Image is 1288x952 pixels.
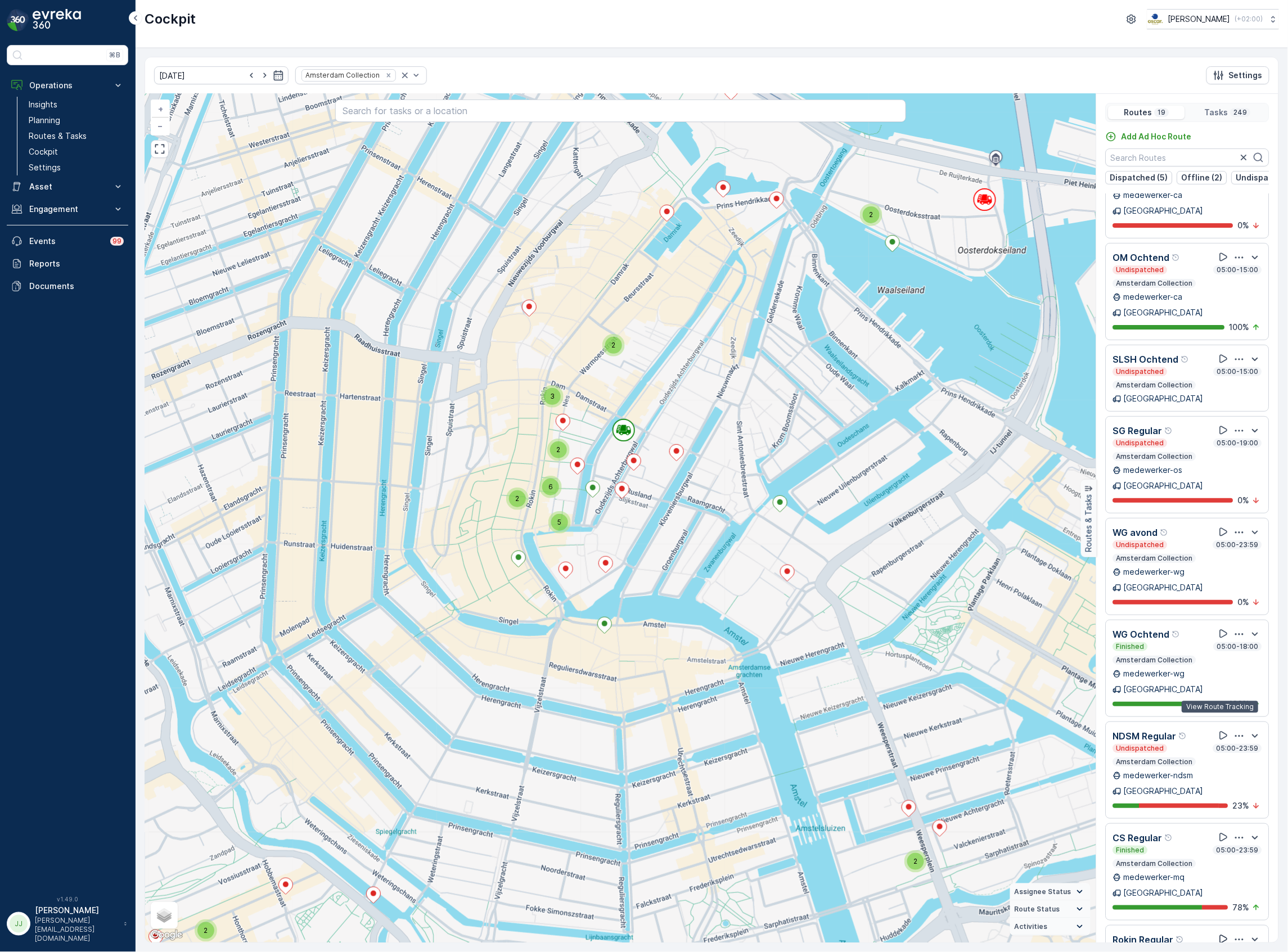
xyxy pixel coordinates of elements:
[1206,66,1269,84] button: Settings
[7,230,128,252] a: Events99
[1233,108,1249,117] p: 249
[1230,698,1250,710] p: 100 %
[1172,630,1181,639] div: Help Tooltip Icon
[1015,887,1071,896] span: Assignee Status
[152,101,169,118] a: Zoom In
[195,919,217,942] div: 2
[1168,13,1231,25] p: [PERSON_NAME]
[1015,905,1060,914] span: Route Status
[1115,452,1194,461] p: Amsterdam Collection
[29,181,106,192] p: Asset
[1160,528,1169,537] div: Help Tooltip Icon
[204,926,208,935] span: 2
[1147,13,1164,25] img: basis-logo_rgb2x.png
[1177,171,1227,184] button: Offline (2)
[1157,108,1167,117] p: 19
[1110,172,1168,183] p: Dispatched (5)
[1124,770,1194,781] p: medewerker-ndsm
[24,112,128,128] a: Planning
[1113,526,1158,539] p: WG avond
[1115,744,1165,753] p: Undispatched
[1230,322,1250,333] p: 100 %
[152,903,177,928] a: Layers
[152,118,169,134] a: Zoom Out
[904,850,927,873] div: 2
[541,385,564,408] div: 3
[602,334,625,357] div: 2
[1113,424,1163,437] p: SG Regular
[29,236,103,247] p: Events
[7,275,128,297] a: Documents
[24,128,128,144] a: Routes & Tasks
[1181,355,1190,364] div: Help Tooltip Icon
[1179,732,1188,741] div: Help Tooltip Icon
[1106,171,1173,184] button: Dispatched (5)
[1113,251,1170,264] p: OM Ochtend
[547,439,570,461] div: 2
[1124,393,1204,404] p: [GEOGRAPHIC_DATA]
[1216,367,1260,376] p: 05:00-15:00
[1124,291,1183,303] p: medewerker-ca
[550,392,555,400] span: 3
[158,104,163,114] span: +
[1113,933,1174,946] p: Rokin Regular
[1124,205,1204,216] p: [GEOGRAPHIC_DATA]
[1233,902,1250,913] p: 78 %
[7,74,128,97] button: Operations
[1165,426,1174,435] div: Help Tooltip Icon
[1165,833,1174,842] div: Help Tooltip Icon
[548,482,553,491] span: 6
[1010,918,1091,936] summary: Activities
[1216,265,1260,274] p: 05:00-15:00
[33,9,81,31] img: logo_dark-DEwI_e13.png
[1113,729,1177,743] p: NDSM Regular
[29,130,87,142] p: Routes & Tasks
[1124,464,1183,476] p: medewerker-os
[1124,190,1183,201] p: medewerker-ca
[1115,554,1194,563] p: Amsterdam Collection
[1010,901,1091,918] summary: Route Status
[154,66,289,84] input: dd/mm/yyyy
[382,71,395,80] div: Remove Amsterdam Collection
[335,100,906,122] input: Search for tasks or a location
[1115,439,1165,448] p: Undispatched
[1113,628,1170,641] p: WG Ochtend
[7,198,128,220] button: Engagement
[1235,15,1263,24] p: ( +02:00 )
[29,146,58,157] p: Cockpit
[1229,70,1263,81] p: Settings
[1124,480,1204,491] p: [GEOGRAPHIC_DATA]
[1124,887,1204,899] p: [GEOGRAPHIC_DATA]
[539,476,562,498] div: 6
[1238,220,1250,231] p: 0 %
[1115,265,1165,274] p: Undispatched
[1115,757,1194,766] p: Amsterdam Collection
[1124,582,1204,593] p: [GEOGRAPHIC_DATA]
[29,115,60,126] p: Planning
[1113,353,1179,366] p: SLSH Ochtend
[1122,131,1192,142] p: Add Ad Hoc Route
[1216,642,1260,651] p: 05:00-18:00
[1215,540,1260,549] p: 05:00-23:59
[29,281,124,292] p: Documents
[558,518,562,526] span: 5
[7,896,128,903] span: v 1.49.0
[1113,831,1163,845] p: CS Regular
[1115,846,1146,855] p: Finished
[1106,131,1192,142] a: Add Ad Hoc Route
[1124,307,1204,318] p: [GEOGRAPHIC_DATA]
[1238,597,1250,608] p: 0 %
[1010,883,1091,901] summary: Assignee Status
[35,916,118,943] p: [PERSON_NAME][EMAIL_ADDRESS][DOMAIN_NAME]
[1124,872,1185,883] p: medewerker-mq
[24,160,128,175] a: Settings
[1115,656,1194,665] p: Amsterdam Collection
[158,121,164,130] span: −
[1238,495,1250,506] p: 0 %
[1124,566,1185,577] p: medewerker-wg
[24,97,128,112] a: Insights
[1124,786,1204,797] p: [GEOGRAPHIC_DATA]
[29,80,106,91] p: Operations
[1115,540,1165,549] p: Undispatched
[1205,107,1228,118] p: Tasks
